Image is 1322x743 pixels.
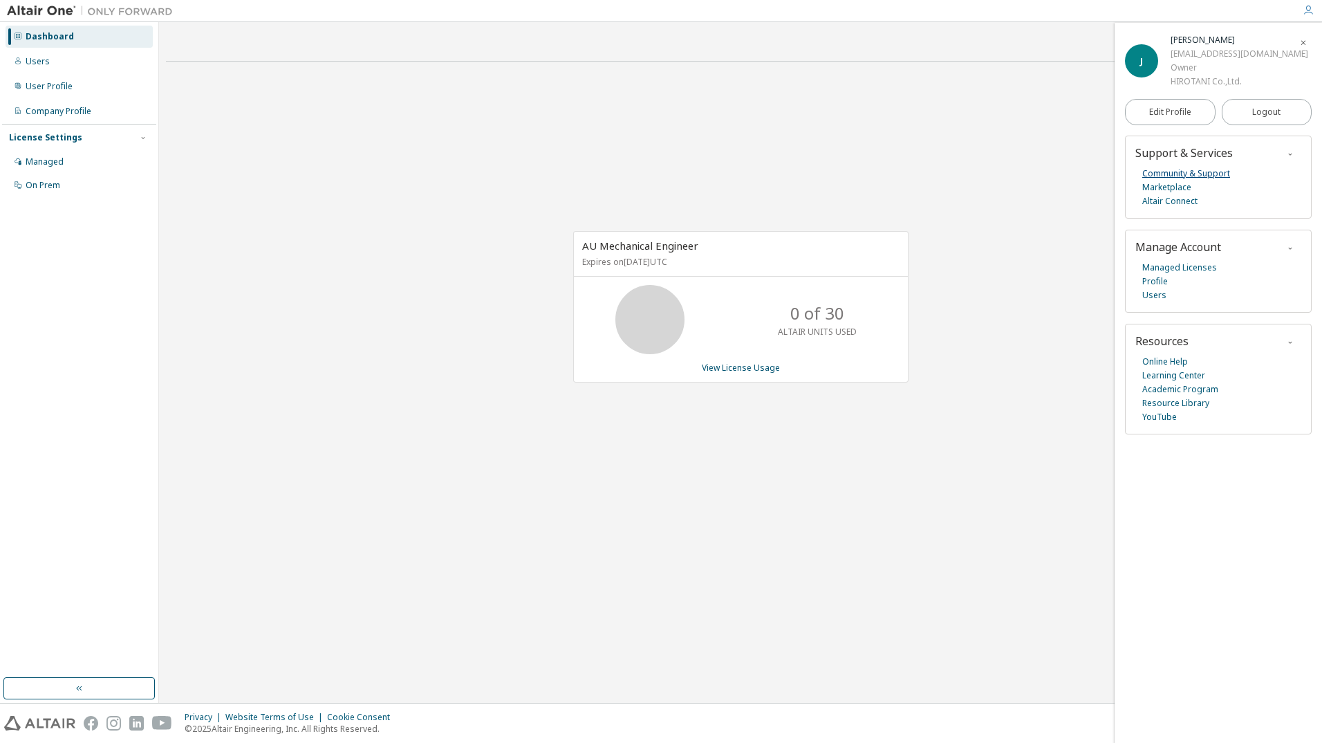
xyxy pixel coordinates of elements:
[327,712,398,723] div: Cookie Consent
[1142,167,1230,181] a: Community & Support
[185,712,225,723] div: Privacy
[1171,47,1308,61] div: [EMAIL_ADDRESS][DOMAIN_NAME]
[1125,99,1216,125] a: Edit Profile
[1142,369,1205,383] a: Learning Center
[26,156,64,167] div: Managed
[1135,333,1189,349] span: Resources
[1142,261,1217,275] a: Managed Licenses
[1142,383,1218,396] a: Academic Program
[1142,288,1166,302] a: Users
[1135,239,1221,255] span: Manage Account
[26,180,60,191] div: On Prem
[702,362,780,374] a: View License Usage
[129,716,144,731] img: linkedin.svg
[1135,145,1233,160] span: Support & Services
[778,326,857,338] p: ALTAIR UNITS USED
[1222,99,1312,125] button: Logout
[1171,61,1308,75] div: Owner
[582,256,896,268] p: Expires on [DATE] UTC
[26,56,50,67] div: Users
[1252,105,1281,119] span: Logout
[225,712,327,723] div: Website Terms of Use
[84,716,98,731] img: facebook.svg
[1142,355,1188,369] a: Online Help
[106,716,121,731] img: instagram.svg
[1142,396,1209,410] a: Resource Library
[1142,181,1191,194] a: Marketplace
[1140,55,1143,67] span: J
[26,106,91,117] div: Company Profile
[185,723,398,735] p: © 2025 Altair Engineering, Inc. All Rights Reserved.
[26,81,73,92] div: User Profile
[582,239,698,253] span: AU Mechanical Engineer
[1149,107,1191,118] span: Edit Profile
[7,4,180,18] img: Altair One
[1142,194,1198,208] a: Altair Connect
[1171,33,1308,47] div: Junichi Yamaguchi
[9,132,82,143] div: License Settings
[1142,275,1168,288] a: Profile
[152,716,172,731] img: youtube.svg
[790,302,844,325] p: 0 of 30
[1171,75,1308,89] div: HIROTANI Co.,Ltd.
[4,716,75,731] img: altair_logo.svg
[26,31,74,42] div: Dashboard
[1142,410,1177,424] a: YouTube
